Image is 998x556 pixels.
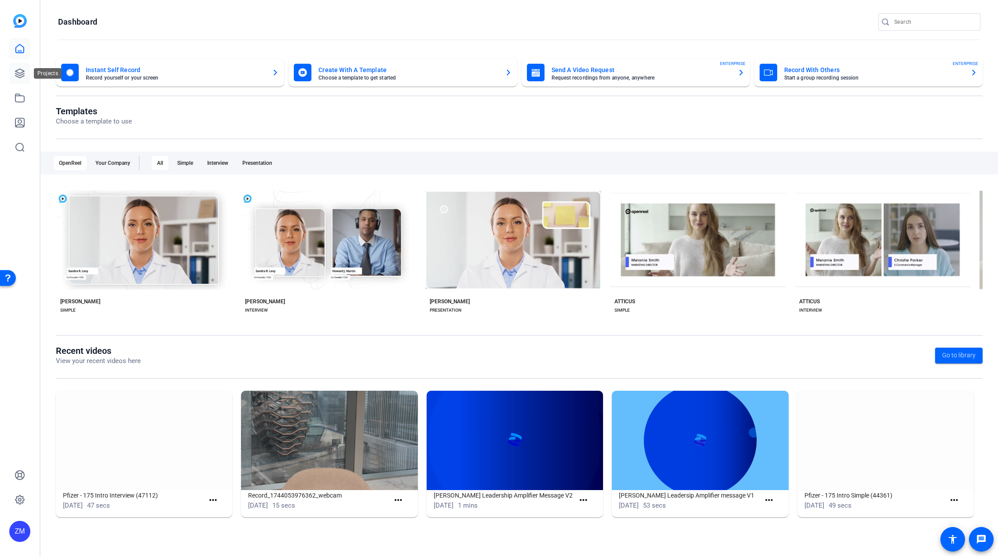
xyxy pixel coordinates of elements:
mat-card-subtitle: Start a group recording session [784,75,963,80]
span: [DATE] [619,501,639,509]
div: [PERSON_NAME] [60,298,100,305]
div: All [152,156,168,170]
mat-card-title: Record With Others [784,65,963,75]
div: INTERVIEW [799,307,822,314]
button: Send A Video RequestRequest recordings from anyone, anywhereENTERPRISE [522,58,750,87]
img: Record_1744053976362_webcam [241,391,417,490]
span: ENTERPRISE [953,60,978,67]
mat-icon: more_horiz [949,495,960,506]
div: SIMPLE [60,307,76,314]
span: 53 secs [643,501,666,509]
div: Your Company [90,156,135,170]
mat-card-subtitle: Choose a template to get started [318,75,497,80]
div: ATTICUS [799,298,820,305]
div: Interview [202,156,234,170]
span: [DATE] [434,501,453,509]
img: Andrew Baum Leadersip Amplifier message V1 [612,391,788,490]
div: ATTICUS [614,298,635,305]
h1: Pfizer - 175 Intro Interview (47112) [63,490,204,501]
div: Simple [172,156,198,170]
p: Choose a template to use [56,116,132,127]
span: 47 secs [87,501,110,509]
div: PRESENTATION [430,307,461,314]
button: Create With A TemplateChoose a template to get started [289,58,517,87]
h1: Dashboard [58,17,97,27]
button: Record With OthersStart a group recording sessionENTERPRISE [754,58,983,87]
h1: Recent videos [56,345,141,356]
span: 15 secs [272,501,295,509]
mat-card-title: Send A Video Request [552,65,731,75]
h1: Record_1744053976362_webcam [248,490,389,501]
div: [PERSON_NAME] [245,298,285,305]
a: Go to library [935,348,983,363]
img: Pfizer - 175 Intro Simple (44361) [797,391,974,490]
div: OpenReel [54,156,87,170]
div: Projects [34,68,62,79]
div: ZM [9,521,30,542]
div: [PERSON_NAME] [430,298,470,305]
mat-icon: more_horiz [393,495,404,506]
div: INTERVIEW [245,307,268,314]
img: Andrew Baum Leadership Amplifier Message V2 [427,391,603,490]
div: SIMPLE [614,307,630,314]
span: ENTERPRISE [720,60,746,67]
img: blue-gradient.svg [13,14,27,28]
mat-icon: more_horiz [578,495,589,506]
div: Presentation [237,156,278,170]
mat-card-subtitle: Request recordings from anyone, anywhere [552,75,731,80]
mat-icon: more_horiz [208,495,219,506]
h1: Pfizer - 175 Intro Simple (44361) [804,490,946,501]
mat-card-title: Create With A Template [318,65,497,75]
p: View your recent videos here [56,356,141,366]
mat-icon: more_horiz [764,495,775,506]
span: 1 mins [458,501,478,509]
span: [DATE] [63,501,83,509]
button: Instant Self RecordRecord yourself or your screen [56,58,284,87]
input: Search [894,17,973,27]
mat-icon: accessibility [947,534,958,545]
h1: Templates [56,106,132,116]
span: [DATE] [248,501,268,509]
h1: [PERSON_NAME] Leadersip Amplifier message V1 [619,490,760,501]
span: [DATE] [804,501,824,509]
img: Pfizer - 175 Intro Interview (47112) [56,391,232,490]
span: Go to library [942,351,976,360]
mat-icon: message [976,534,987,545]
span: 49 secs [829,501,852,509]
h1: [PERSON_NAME] Leadership Amplifier Message V2 [434,490,575,501]
mat-card-title: Instant Self Record [86,65,265,75]
mat-card-subtitle: Record yourself or your screen [86,75,265,80]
